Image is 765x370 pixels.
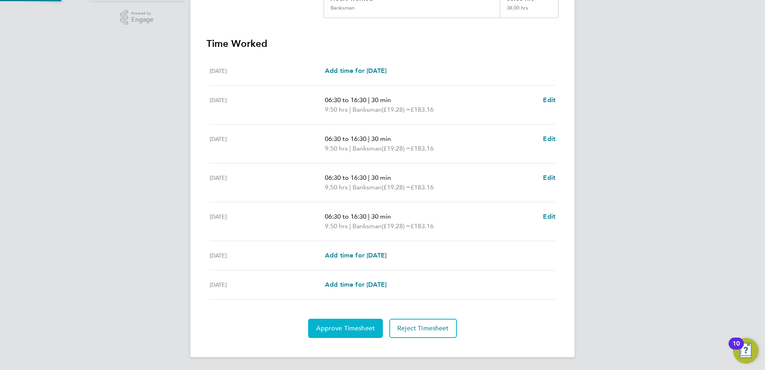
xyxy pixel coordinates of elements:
span: 9.50 hrs [325,183,348,191]
span: Banksman [352,144,382,153]
span: Banksman [352,221,382,231]
span: (£19.28) = [382,183,411,191]
span: £183.16 [411,106,434,113]
a: Edit [543,95,555,105]
button: Open Resource Center, 10 new notifications [733,338,759,364]
span: | [349,183,351,191]
div: 38.00 hrs [500,5,558,18]
span: 30 min [371,213,391,220]
span: 06:30 to 16:30 [325,135,366,143]
span: | [349,222,351,230]
a: Powered byEngage [120,10,154,25]
span: 06:30 to 16:30 [325,213,366,220]
a: Add time for [DATE] [325,251,387,260]
span: Add time for [DATE] [325,67,387,74]
span: Banksman [352,183,382,192]
span: Engage [131,16,154,23]
div: [DATE] [210,134,325,153]
button: Approve Timesheet [308,319,383,338]
a: Edit [543,173,555,183]
span: 06:30 to 16:30 [325,174,366,181]
div: [DATE] [210,95,325,115]
span: | [349,145,351,152]
div: [DATE] [210,212,325,231]
span: Edit [543,174,555,181]
span: 06:30 to 16:30 [325,96,366,104]
span: | [368,135,370,143]
span: Add time for [DATE] [325,281,387,288]
span: £183.16 [411,183,434,191]
a: Edit [543,212,555,221]
div: [DATE] [210,173,325,192]
a: Add time for [DATE] [325,280,387,290]
span: Approve Timesheet [316,324,375,332]
span: 30 min [371,174,391,181]
button: Reject Timesheet [389,319,457,338]
div: 10 [733,344,740,354]
span: Reject Timesheet [397,324,449,332]
div: [DATE] [210,66,325,76]
a: Edit [543,134,555,144]
span: 9.50 hrs [325,222,348,230]
span: Edit [543,135,555,143]
span: Add time for [DATE] [325,251,387,259]
h3: Time Worked [206,37,559,50]
div: Banksman [330,5,354,11]
div: [DATE] [210,251,325,260]
span: Powered by [131,10,154,17]
a: Add time for [DATE] [325,66,387,76]
span: | [349,106,351,113]
span: | [368,96,370,104]
span: £183.16 [411,145,434,152]
span: 30 min [371,135,391,143]
span: 30 min [371,96,391,104]
span: £183.16 [411,222,434,230]
span: | [368,174,370,181]
div: [DATE] [210,280,325,290]
span: (£19.28) = [382,106,411,113]
span: Banksman [352,105,382,115]
span: | [368,213,370,220]
span: (£19.28) = [382,222,411,230]
span: 9.50 hrs [325,145,348,152]
span: (£19.28) = [382,145,411,152]
span: 9.50 hrs [325,106,348,113]
span: Edit [543,213,555,220]
span: Edit [543,96,555,104]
